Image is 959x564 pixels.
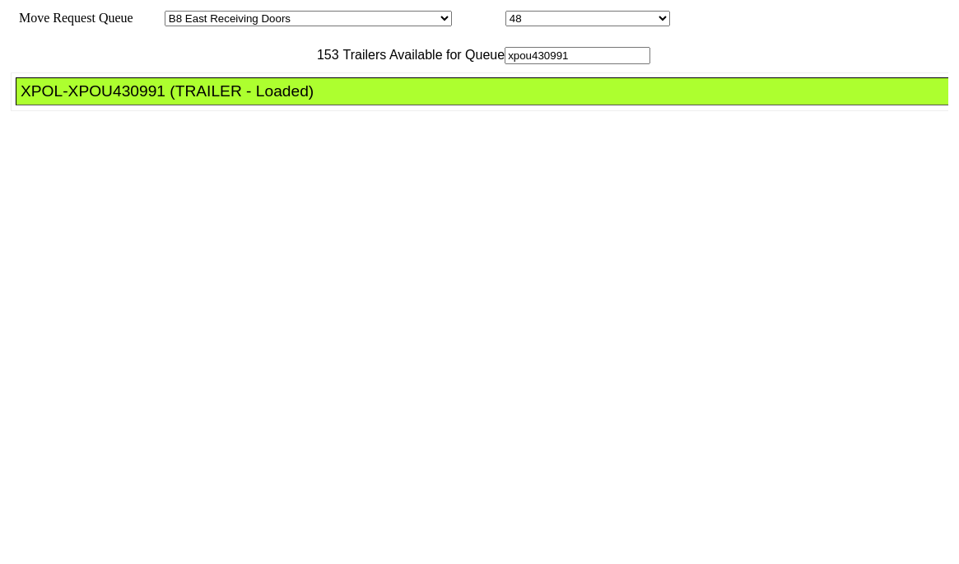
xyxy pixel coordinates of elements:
span: Area [136,11,161,25]
span: Location [455,11,502,25]
div: XPOL-XPOU430991 (TRAILER - Loaded) [21,82,958,100]
span: Trailers Available for Queue [339,48,505,62]
span: 153 [309,48,339,62]
input: Filter Available Trailers [505,47,650,64]
span: Move Request Queue [11,11,133,25]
